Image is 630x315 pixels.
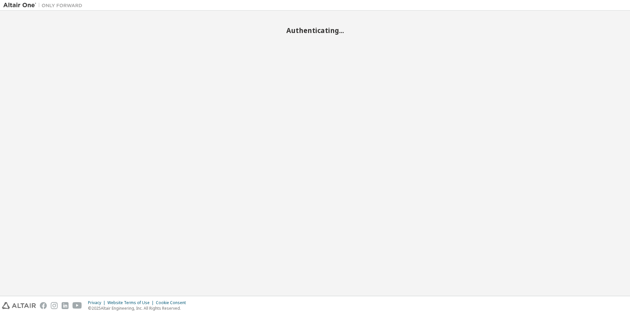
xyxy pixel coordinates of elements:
[62,302,69,309] img: linkedin.svg
[40,302,47,309] img: facebook.svg
[72,302,82,309] img: youtube.svg
[156,300,190,305] div: Cookie Consent
[107,300,156,305] div: Website Terms of Use
[3,26,627,35] h2: Authenticating...
[88,305,190,311] p: © 2025 Altair Engineering, Inc. All Rights Reserved.
[2,302,36,309] img: altair_logo.svg
[51,302,58,309] img: instagram.svg
[3,2,86,9] img: Altair One
[88,300,107,305] div: Privacy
